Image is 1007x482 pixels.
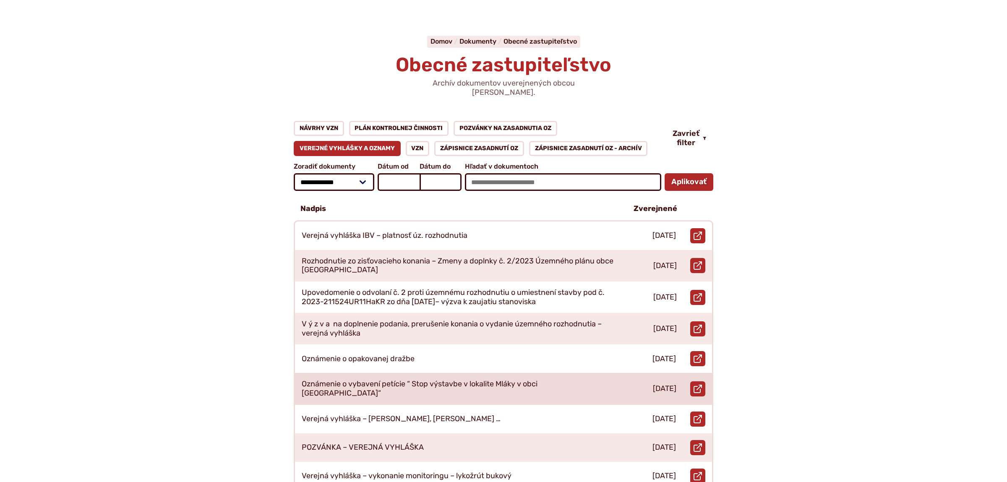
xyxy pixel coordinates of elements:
p: [DATE] [653,324,677,333]
p: Oznámenie o vybavení petície “ Stop výstavbe v lokalite Mláky v obci [GEOGRAPHIC_DATA]“ [302,380,613,398]
a: Dokumenty [459,37,503,45]
p: [DATE] [652,472,676,481]
span: Hľadať v dokumentoch [465,163,661,170]
span: Zoradiť dokumenty [294,163,374,170]
a: Návrhy VZN [294,121,344,136]
button: Aplikovať [665,173,713,191]
p: [DATE] [652,231,676,240]
a: Zápisnice zasadnutí OZ - ARCHÍV [529,141,648,156]
span: Obecné zastupiteľstvo [396,53,611,76]
p: Nadpis [300,204,326,214]
p: Verejná vyhláška – vykonanie monitoringu – lykožrút bukový [302,472,511,481]
a: Zápisnice zasadnutí OZ [434,141,524,156]
p: [DATE] [652,443,676,452]
p: Verejná vyhláška IBV – platnosť úz. rozhodnutia [302,231,467,240]
p: Oznámenie o opakovanej dražbe [302,354,415,364]
p: V ý z v a na doplnenie podania, prerušenie konania o vydanie územného rozhodnutia – verejná vyhláška [302,320,614,338]
p: [DATE] [652,414,676,424]
p: Zverejnené [634,204,677,214]
span: Zavrieť filter [673,129,699,147]
p: Upovedomenie o odvolaní č. 2 proti územnému rozhodnutiu o umiestnení stavby pod č. 2023-211524UR1... [302,288,614,306]
a: Domov [430,37,459,45]
span: Dokumenty [459,37,496,45]
p: Verejná vyhláška – [PERSON_NAME], [PERSON_NAME] … [302,414,501,424]
input: Hľadať v dokumentoch [465,173,661,191]
button: Zavrieť filter [666,129,713,147]
p: [DATE] [653,293,677,302]
a: Plán kontrolnej činnosti [349,121,449,136]
a: Obecné zastupiteľstvo [503,37,577,45]
span: Dátum do [420,163,462,170]
span: Domov [430,37,452,45]
p: [DATE] [653,261,677,271]
a: VZN [406,141,430,156]
input: Dátum od [378,173,420,191]
p: POZVÁNKA – VEREJNÁ VYHLÁŠKA [302,443,424,452]
a: Pozvánky na zasadnutia OZ [454,121,557,136]
select: Zoradiť dokumenty [294,173,374,191]
p: [DATE] [652,354,676,364]
input: Dátum do [420,173,462,191]
span: Dátum od [378,163,420,170]
p: Rozhodnutie zo zisťovacieho konania – Zmeny a doplnky č. 2/2023 Územného plánu obce [GEOGRAPHIC_D... [302,257,614,275]
p: Archív dokumentov uverejnených obcou [PERSON_NAME]. [403,79,604,97]
p: [DATE] [653,384,676,393]
a: Verejné vyhlášky a oznamy [294,141,401,156]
